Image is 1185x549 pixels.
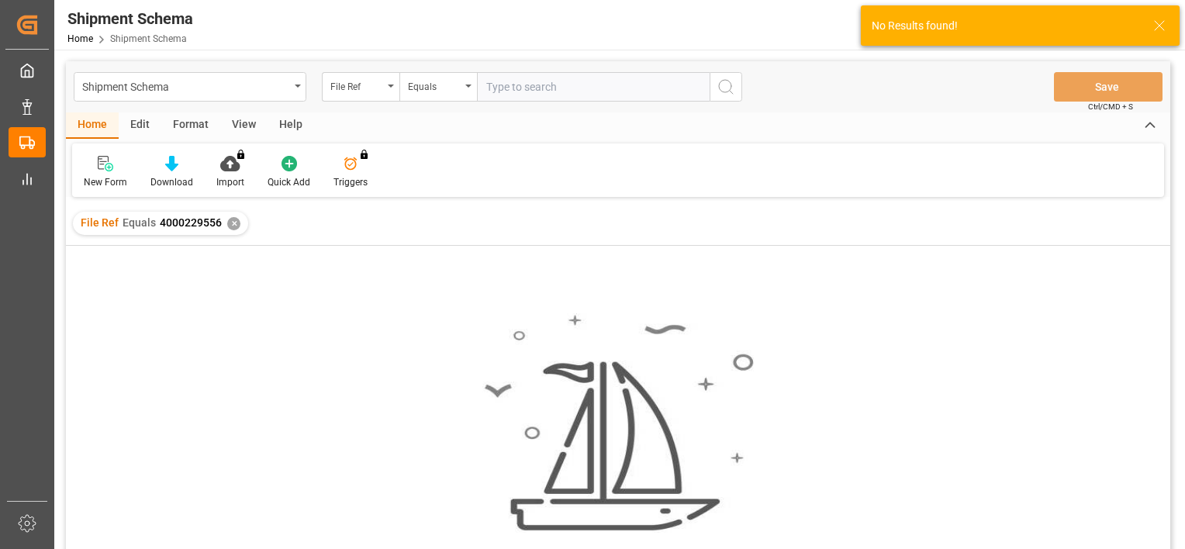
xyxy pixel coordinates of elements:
[160,216,222,229] span: 4000229556
[710,72,742,102] button: search button
[67,33,93,44] a: Home
[123,216,156,229] span: Equals
[872,18,1138,34] div: No Results found!
[268,175,310,189] div: Quick Add
[81,216,119,229] span: File Ref
[227,217,240,230] div: ✕
[322,72,399,102] button: open menu
[399,72,477,102] button: open menu
[408,76,461,94] div: Equals
[119,112,161,139] div: Edit
[268,112,314,139] div: Help
[74,72,306,102] button: open menu
[67,7,193,30] div: Shipment Schema
[1054,72,1163,102] button: Save
[66,112,119,139] div: Home
[82,76,289,95] div: Shipment Schema
[482,313,754,533] img: smooth_sailing.jpeg
[1088,101,1133,112] span: Ctrl/CMD + S
[161,112,220,139] div: Format
[150,175,193,189] div: Download
[84,175,127,189] div: New Form
[477,72,710,102] input: Type to search
[330,76,383,94] div: File Ref
[220,112,268,139] div: View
